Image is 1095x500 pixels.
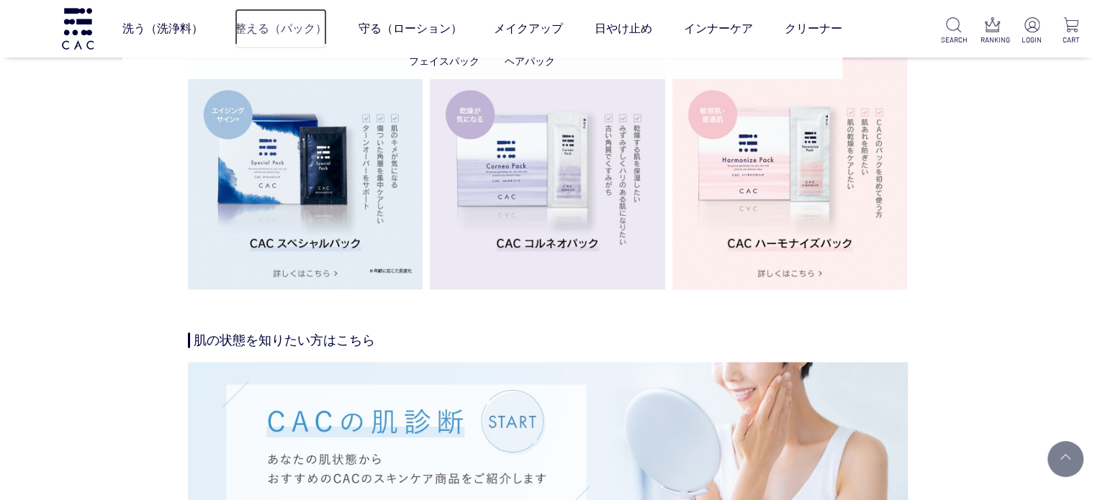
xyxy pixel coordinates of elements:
[595,9,652,49] a: 日やけ止め
[1019,35,1045,45] p: LOGIN
[430,54,665,289] img: コルネオパック
[235,9,327,49] a: 整える（パック）
[494,9,563,49] a: メイクアップ
[684,9,753,49] a: インナーケア
[1058,35,1083,45] p: CART
[188,54,423,289] img: スペシャルパック
[122,9,203,49] a: 洗う（洗浄料）
[359,9,462,49] a: 守る（ローション）
[981,17,1006,45] a: RANKING
[188,332,908,348] h4: 肌の状態を知りたい方はこちら
[1019,17,1045,45] a: LOGIN
[785,9,842,49] a: クリーナー
[409,55,479,67] a: フェイスパック
[672,54,908,289] img: ハーモナイズパック
[60,8,96,49] img: logo
[981,35,1006,45] p: RANKING
[188,364,908,376] a: 肌診断
[941,35,966,45] p: SEARCH
[505,55,555,67] a: ヘアパック
[941,17,966,45] a: SEARCH
[1058,17,1083,45] a: CART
